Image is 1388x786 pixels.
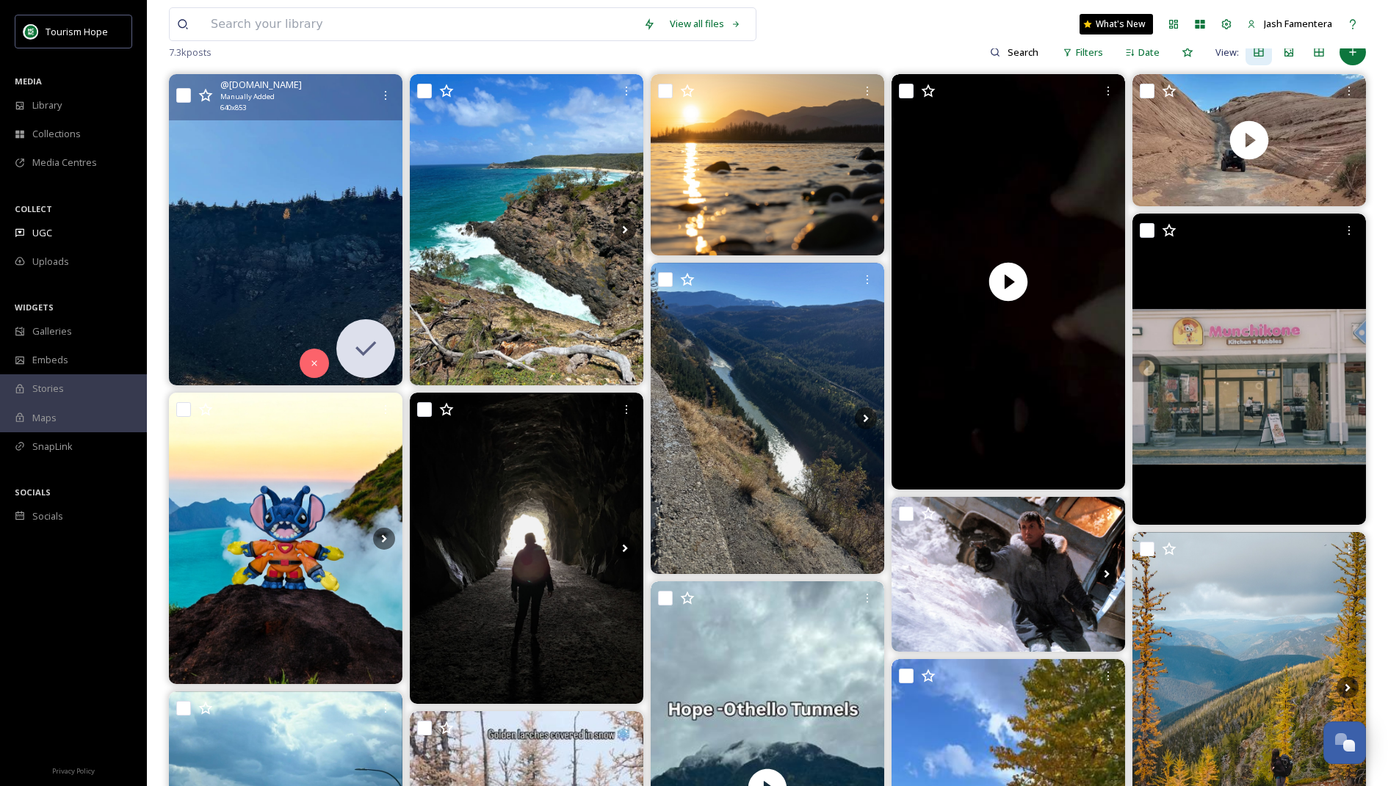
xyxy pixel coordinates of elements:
span: Manually Added [220,92,275,102]
img: As evening settles on Thanksgiving 2025, we hope your weekend was filled with with warmth, joy, a... [651,74,884,255]
a: What's New [1080,14,1153,34]
span: View: [1215,46,1239,59]
span: MEDIA [15,76,42,87]
img: One badass and his guns over the years (part 2)...)........#sylvesterstallone #stallone #sly #roc... [892,497,1125,652]
span: Media Centres [32,156,97,170]
span: UGC [32,226,52,240]
span: COLLECT [15,203,52,214]
span: 640 x 853 [220,103,246,113]
span: SOCIALS [15,487,51,498]
span: Collections [32,127,81,141]
img: 🍁 Happy Thanksgiving from Munchikone! 🍁 As we all celebrate Thanksgiving today, Munchikone would ... [1132,214,1366,525]
img: thumbnail [1132,74,1366,206]
span: Privacy Policy [52,766,95,776]
img: Jackass Mountain pass- great day for a stop! #traveling #frasercanyon [651,263,884,574]
span: Filters [1076,46,1103,59]
a: Privacy Policy [52,761,95,779]
span: Library [32,98,62,112]
a: Jash Famentera [1240,10,1340,38]
img: logo.png [24,24,38,39]
video: #krazybeavertools crawling up #hellsgate followed by our friend Joe. Gives you an idea of what it... [1132,74,1366,206]
img: Noosa National Park #hellsgate #teatreebaynoosa #noosanationalparkcoastalwalk [410,74,643,385]
span: Maps [32,411,57,425]
img: thumbnail [892,74,1125,489]
span: Jash Famentera [1264,17,1332,30]
span: Uploads [32,255,69,269]
span: Tourism Hope [46,25,108,38]
button: Open Chat [1323,721,1366,764]
span: Socials [32,509,63,523]
span: Embeds [32,353,68,367]
span: Stories [32,382,64,396]
span: SnapLink [32,440,73,454]
a: View all files [662,10,748,38]
video: The haunted house segment on KEEPING UP WITH KHRISTIAN airs tomorrow morning at 8AM!!! Thank you ... [892,74,1125,489]
span: @ [DOMAIN_NAME] [220,78,302,92]
span: Galleries [32,324,72,338]
input: Search your library [203,8,636,40]
span: Date [1138,46,1160,59]
img: The Othello Tunnels were spectacular. I only made it through two of the five tunnels because of m... [410,393,643,704]
img: 566053392_18319541230245916_8758850662206651781_n.jpg [169,74,402,385]
img: 👀 Look what we just made... A space suit? ✅ Wiggly limbs? ✅ Six arms full of sass? ✅✅✅ This littl... [169,393,402,684]
span: 7.3k posts [169,46,212,59]
span: WIDGETS [15,302,54,313]
input: Search [1000,37,1048,67]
